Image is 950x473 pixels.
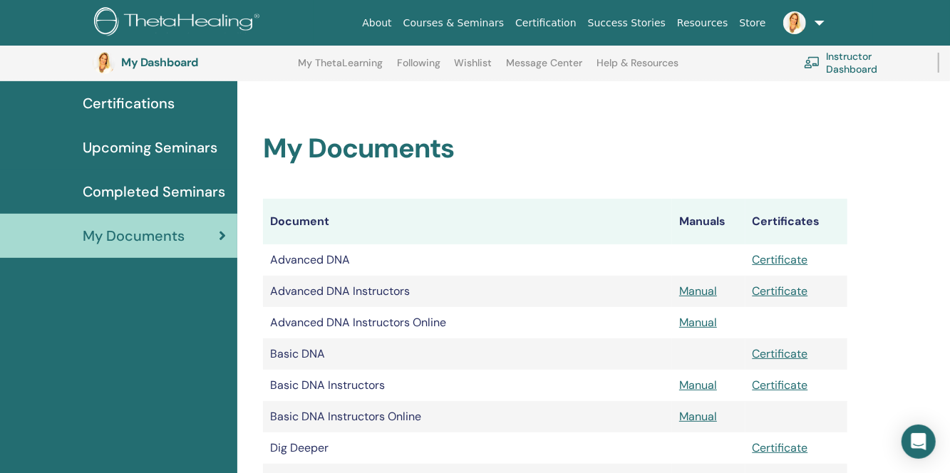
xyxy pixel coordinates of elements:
[902,425,936,459] div: Open Intercom Messenger
[679,315,717,330] a: Manual
[804,47,921,78] a: Instructor Dashboard
[83,225,185,246] span: My Documents
[83,137,217,158] span: Upcoming Seminars
[93,51,115,74] img: default.jpg
[734,10,772,36] a: Store
[121,56,264,69] h3: My Dashboard
[679,284,717,298] a: Manual
[679,378,717,393] a: Manual
[506,57,582,80] a: Message Center
[455,57,492,80] a: Wishlist
[263,307,672,338] td: Advanced DNA Instructors Online
[263,244,672,276] td: Advanced DNA
[753,252,808,267] a: Certificate
[753,346,808,361] a: Certificate
[397,57,440,80] a: Following
[745,199,847,244] th: Certificates
[298,57,383,80] a: My ThetaLearning
[679,409,717,424] a: Manual
[753,378,808,393] a: Certificate
[356,10,397,36] a: About
[753,440,808,455] a: Certificate
[263,432,672,464] td: Dig Deeper
[398,10,510,36] a: Courses & Seminars
[672,199,745,244] th: Manuals
[671,10,734,36] a: Resources
[597,57,678,80] a: Help & Resources
[83,93,175,114] span: Certifications
[753,284,808,298] a: Certificate
[582,10,671,36] a: Success Stories
[83,181,225,202] span: Completed Seminars
[263,338,672,370] td: Basic DNA
[263,276,672,307] td: Advanced DNA Instructors
[510,10,582,36] a: Certification
[804,56,820,68] img: chalkboard-teacher.svg
[94,7,264,39] img: logo.png
[263,401,672,432] td: Basic DNA Instructors Online
[263,199,672,244] th: Document
[783,11,806,34] img: default.jpg
[263,132,847,165] h2: My Documents
[263,370,672,401] td: Basic DNA Instructors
